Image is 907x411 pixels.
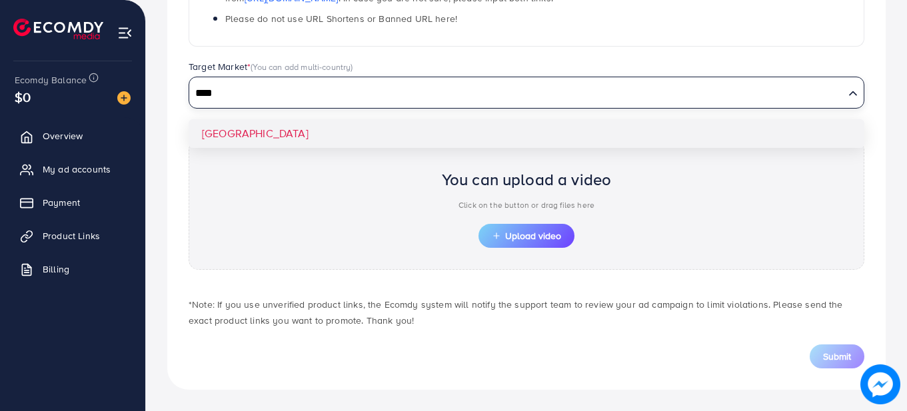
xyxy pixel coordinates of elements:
h2: You can upload a video [442,170,612,189]
img: image [117,91,131,105]
a: Billing [10,256,135,282]
span: Payment [43,196,80,209]
button: Submit [810,344,864,368]
img: logo [13,19,103,39]
img: menu [117,25,133,41]
span: Upload video [492,231,561,240]
p: *Note: If you use unverified product links, the Ecomdy system will notify the support team to rev... [189,296,864,328]
span: Product Links [43,229,100,242]
button: Upload video [478,224,574,248]
label: Target Market [189,60,353,73]
span: (You can add multi-country) [251,61,353,73]
span: Submit [823,350,851,363]
span: Overview [43,129,83,143]
a: Payment [10,189,135,216]
a: Overview [10,123,135,149]
a: Product Links [10,222,135,249]
span: Ecomdy Balance [15,73,87,87]
span: My ad accounts [43,163,111,176]
span: $0 [15,87,31,107]
span: Please do not use URL Shortens or Banned URL here! [225,12,457,25]
li: [GEOGRAPHIC_DATA] [189,119,864,148]
p: Click on the button or drag files here [442,197,612,213]
img: image [860,364,900,404]
a: My ad accounts [10,156,135,183]
input: Search for option [191,83,843,104]
div: Search for option [189,77,864,109]
span: Billing [43,262,69,276]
